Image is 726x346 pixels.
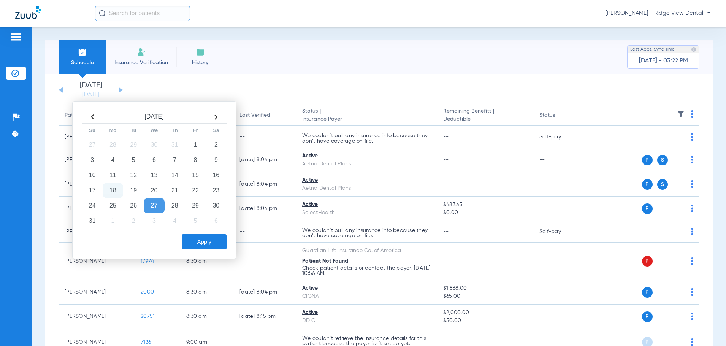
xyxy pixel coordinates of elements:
img: group-dot-blue.svg [691,110,693,118]
div: Aetna Dental Plans [302,184,431,192]
td: -- [233,126,296,148]
div: Guardian Life Insurance Co. of America [302,247,431,255]
span: [PERSON_NAME] - Ridge View Dental [606,10,711,17]
img: last sync help info [691,47,696,52]
img: Zuub Logo [15,6,41,19]
td: 8:30 AM [180,280,233,305]
div: CIGNA [302,292,431,300]
li: [DATE] [68,82,114,98]
span: P [642,203,653,214]
span: 17974 [141,259,154,264]
span: P [642,179,653,190]
td: 8:30 AM [180,305,233,329]
span: -- [443,134,449,140]
span: Insurance Payer [302,115,431,123]
span: -- [443,181,449,187]
div: Active [302,152,431,160]
span: -- [443,157,449,162]
span: Patient Not Found [302,259,348,264]
th: [DATE] [103,111,206,124]
td: [DATE] 8:04 PM [233,280,296,305]
span: Deductible [443,115,527,123]
td: 8:30 AM [180,243,233,280]
span: 20751 [141,314,155,319]
p: We couldn’t pull any insurance info because they don’t have coverage on file. [302,228,431,238]
td: [DATE] 8:04 PM [233,172,296,197]
span: P [642,311,653,322]
td: -- [533,172,585,197]
div: Last Verified [239,111,290,119]
img: group-dot-blue.svg [691,205,693,212]
span: [DATE] - 03:22 PM [639,57,688,65]
span: $483.43 [443,201,527,209]
div: Active [302,176,431,184]
span: -- [443,229,449,234]
button: Apply [182,234,227,249]
div: Aetna Dental Plans [302,160,431,168]
span: P [642,256,653,267]
iframe: Chat Widget [688,309,726,346]
span: S [657,155,668,165]
img: Search Icon [99,10,106,17]
td: -- [533,243,585,280]
td: -- [533,280,585,305]
div: DDIC [302,317,431,325]
div: Last Verified [239,111,270,119]
p: Check patient details or contact the payer. [DATE] 10:56 AM. [302,265,431,276]
th: Status | [296,105,437,126]
div: Active [302,309,431,317]
td: -- [533,197,585,221]
span: History [182,59,218,67]
img: group-dot-blue.svg [691,133,693,141]
span: $1,868.00 [443,284,527,292]
a: [DATE] [68,91,114,98]
td: -- [533,148,585,172]
span: $65.00 [443,292,527,300]
td: Self-pay [533,126,585,148]
img: group-dot-blue.svg [691,228,693,235]
img: group-dot-blue.svg [691,288,693,296]
span: S [657,179,668,190]
img: group-dot-blue.svg [691,257,693,265]
td: [DATE] 8:15 PM [233,305,296,329]
span: Last Appt. Sync Time: [630,46,676,53]
img: Manual Insurance Verification [137,48,146,57]
img: group-dot-blue.svg [691,156,693,163]
img: hamburger-icon [10,32,22,41]
span: $2,000.00 [443,309,527,317]
td: [DATE] 8:04 PM [233,197,296,221]
td: [PERSON_NAME] [59,243,135,280]
div: Active [302,201,431,209]
span: $0.00 [443,209,527,217]
input: Search for patients [95,6,190,21]
span: Schedule [64,59,100,67]
td: -- [533,305,585,329]
span: -- [443,259,449,264]
span: -- [443,340,449,345]
p: We couldn’t pull any insurance info because they don’t have coverage on file. [302,133,431,144]
div: Patient Name [65,111,128,119]
td: [PERSON_NAME] [59,305,135,329]
img: Schedule [78,48,87,57]
td: -- [233,221,296,243]
span: P [642,287,653,298]
td: Self-pay [533,221,585,243]
td: [DATE] 8:04 PM [233,148,296,172]
td: [PERSON_NAME] [59,280,135,305]
span: 2000 [141,289,154,295]
img: History [196,48,205,57]
span: P [642,155,653,165]
img: filter.svg [677,110,685,118]
img: group-dot-blue.svg [691,180,693,188]
span: $50.00 [443,317,527,325]
div: SelectHealth [302,209,431,217]
th: Remaining Benefits | [437,105,533,126]
div: Active [302,284,431,292]
td: -- [233,243,296,280]
th: Status [533,105,585,126]
div: Patient Name [65,111,98,119]
span: 7126 [141,340,151,345]
span: Insurance Verification [112,59,171,67]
